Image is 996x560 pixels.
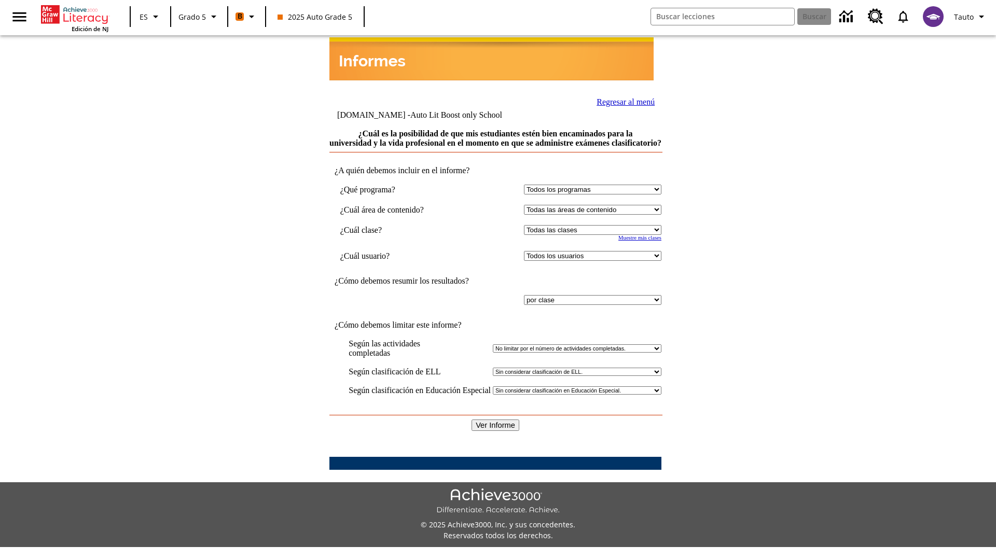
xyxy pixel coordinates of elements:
span: Edición de NJ [72,25,108,33]
span: Grado 5 [178,11,206,22]
td: ¿Cuál clase? [340,225,459,235]
td: Según clasificación en Educación Especial [349,386,491,395]
td: ¿Cómo debemos resumir los resultados? [329,276,661,286]
a: Notificaciones [890,3,917,30]
input: Ver Informe [472,419,519,431]
span: ES [140,11,148,22]
span: 2025 Auto Grade 5 [278,11,352,22]
button: Grado: Grado 5, Elige un grado [174,7,224,26]
td: ¿Qué programa? [340,185,459,194]
img: header [329,37,654,80]
td: ¿Cómo debemos limitar este informe? [329,320,661,330]
button: Boost El color de la clase es anaranjado. Cambiar el color de la clase. [231,7,262,26]
a: ¿Cuál es la posibilidad de que mis estudiantes estén bien encaminados para la universidad y la vi... [329,129,661,147]
td: [DOMAIN_NAME] - [337,110,532,120]
td: Según las actividades completadas [349,339,491,358]
img: avatar image [923,6,944,27]
button: Lenguaje: ES, Selecciona un idioma [134,7,167,26]
nobr: Auto Lit Boost only School [410,110,502,119]
span: Tauto [954,11,974,22]
a: Muestre más clases [618,235,661,241]
td: ¿Cuál usuario? [340,251,459,261]
a: Regresar al menú [597,97,655,106]
button: Perfil/Configuración [950,7,992,26]
td: Según clasificación de ELL [349,367,491,376]
td: ¿A quién debemos incluir en el informe? [329,166,661,175]
button: Abrir el menú lateral [4,2,35,32]
div: Portada [41,3,108,33]
nobr: ¿Cuál área de contenido? [340,205,424,214]
a: Centro de información [833,3,862,31]
input: Buscar campo [651,8,794,25]
span: B [238,10,242,23]
button: Escoja un nuevo avatar [917,3,950,30]
img: Achieve3000 Differentiate Accelerate Achieve [436,488,560,515]
a: Centro de recursos, Se abrirá en una pestaña nueva. [862,3,890,31]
